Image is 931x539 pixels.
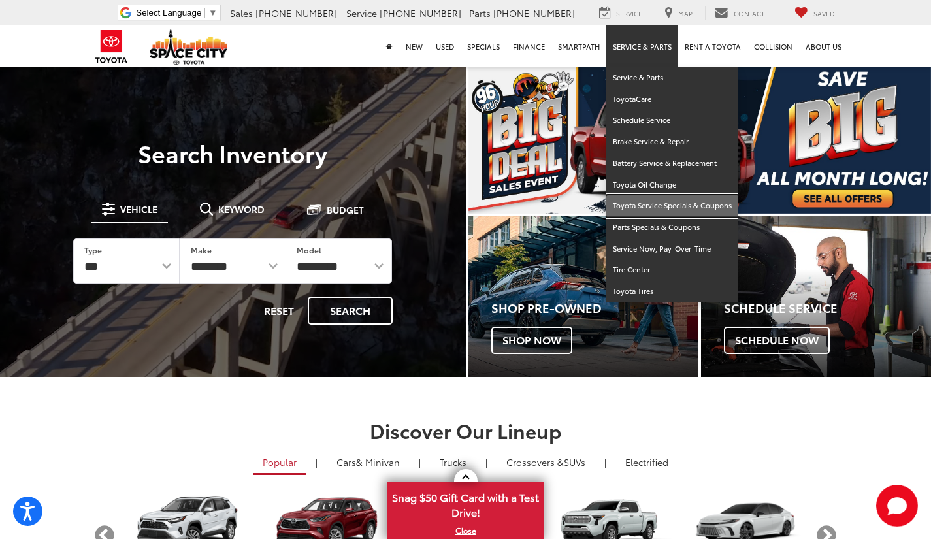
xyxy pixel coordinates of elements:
[734,8,764,18] span: Contact
[327,451,410,473] a: Cars
[297,244,321,255] label: Model
[606,217,738,238] a: Parts Specials & Coupons
[84,244,102,255] label: Type
[655,6,702,20] a: Map
[399,25,429,67] a: New
[606,110,738,131] a: Schedule Service
[468,216,698,378] a: Shop Pre-Owned Shop Now
[253,297,305,325] button: Reset
[701,216,931,378] div: Toyota
[799,25,848,67] a: About Us
[601,455,610,468] li: |
[491,327,572,354] span: Shop Now
[606,25,678,67] a: Service & Parts
[615,451,678,473] a: Electrified
[380,25,399,67] a: Home
[356,455,400,468] span: & Minivan
[93,419,838,441] h2: Discover Our Lineup
[862,91,931,188] button: Click to view next picture.
[308,297,393,325] button: Search
[705,6,774,20] a: Contact
[87,25,136,68] img: Toyota
[606,131,738,153] a: Brake Service & Repair
[606,153,738,174] a: Battery Service & Replacement
[136,8,217,18] a: Select Language​
[724,327,830,354] span: Schedule Now
[346,7,377,20] span: Service
[191,244,212,255] label: Make
[491,302,698,315] h4: Shop Pre-Owned
[606,238,738,260] a: Service Now, Pay-Over-Time
[724,302,931,315] h4: Schedule Service
[461,25,506,67] a: Specials
[606,195,738,217] a: Toyota Service Specials & Coupons
[429,25,461,67] a: Used
[497,451,595,473] a: SUVs
[204,8,205,18] span: ​
[506,25,551,67] a: Finance
[389,483,543,523] span: Snag $50 Gift Card with a Test Drive!
[218,204,265,214] span: Keyword
[876,485,918,527] svg: Start Chat
[430,451,476,473] a: Trucks
[55,140,411,166] h3: Search Inventory
[678,25,747,67] a: Rent a Toyota
[469,7,491,20] span: Parts
[678,8,693,18] span: Map
[150,29,228,65] img: Space City Toyota
[876,485,918,527] button: Toggle Chat Window
[701,216,931,378] a: Schedule Service Schedule Now
[606,174,738,196] a: Toyota Oil Change
[468,91,538,188] button: Click to view previous picture.
[606,259,738,281] a: Tire Center: Opens in a new tab
[506,455,564,468] span: Crossovers &
[785,6,845,20] a: My Saved Vehicles
[230,7,253,20] span: Sales
[327,205,364,214] span: Budget
[253,451,306,475] a: Popular
[208,8,217,18] span: ▼
[606,89,738,110] a: ToyotaCare
[616,8,642,18] span: Service
[468,216,698,378] div: Toyota
[747,25,799,67] a: Collision
[813,8,835,18] span: Saved
[255,7,337,20] span: [PHONE_NUMBER]
[551,25,606,67] a: SmartPath
[120,204,157,214] span: Vehicle
[380,7,461,20] span: [PHONE_NUMBER]
[493,7,575,20] span: [PHONE_NUMBER]
[606,67,738,89] a: Service & Parts
[589,6,652,20] a: Service
[482,455,491,468] li: |
[416,455,424,468] li: |
[312,455,321,468] li: |
[136,8,201,18] span: Select Language
[606,281,738,302] a: Toyota Tires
